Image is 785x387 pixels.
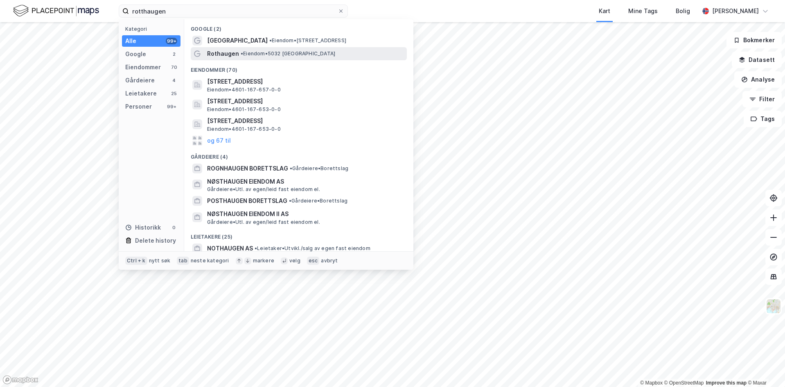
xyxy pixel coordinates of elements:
span: Eiendom • [STREET_ADDRESS] [269,37,346,44]
button: Analyse [734,71,782,88]
div: 0 [171,224,177,231]
div: Gårdeiere (4) [184,147,413,162]
button: og 67 til [207,136,231,146]
div: 70 [171,64,177,71]
div: nytt søk [149,257,171,264]
div: Ctrl + k [125,257,147,265]
div: [PERSON_NAME] [712,6,759,16]
div: Kart [599,6,610,16]
span: NØSTHAUGEN EIENDOM AS [207,177,404,187]
div: esc [307,257,320,265]
a: Mapbox [640,380,663,386]
div: Gårdeiere [125,75,155,85]
img: Z [766,298,781,314]
button: Bokmerker [726,32,782,48]
div: velg [289,257,300,264]
span: • [269,37,272,43]
div: Mine Tags [628,6,658,16]
span: NOTHAUGEN AS [207,244,253,253]
div: avbryt [321,257,338,264]
span: Leietaker • Utvikl./salg av egen fast eiendom [255,245,370,252]
span: [GEOGRAPHIC_DATA] [207,36,268,46]
div: Alle [125,36,136,46]
div: Leietakere (25) [184,227,413,242]
div: Eiendommer (70) [184,60,413,75]
div: Eiendommer [125,62,161,72]
span: Gårdeiere • Borettslag [290,165,348,172]
div: 99+ [166,103,177,110]
div: 99+ [166,38,177,44]
span: NØSTHAUGEN EIENDOM II AS [207,209,404,219]
div: tab [177,257,189,265]
span: • [241,50,243,57]
span: ROGNHAUGEN BORETTSLAG [207,164,288,173]
button: Datasett [732,52,782,68]
span: Eiendom • 4601-167-653-0-0 [207,106,281,113]
span: POSTHAUGEN BORETTSLAG [207,196,287,206]
span: Gårdeiere • Utl. av egen/leid fast eiendom el. [207,186,320,193]
span: Gårdeiere • Utl. av egen/leid fast eiendom el. [207,219,320,225]
div: Bolig [676,6,690,16]
span: Eiendom • 5032 [GEOGRAPHIC_DATA] [241,50,335,57]
span: Gårdeiere • Borettslag [289,198,347,204]
img: logo.f888ab2527a4732fd821a326f86c7f29.svg [13,4,99,18]
div: 2 [171,51,177,57]
iframe: Chat Widget [744,348,785,387]
div: 4 [171,77,177,84]
div: 25 [171,90,177,97]
span: [STREET_ADDRESS] [207,96,404,106]
button: Filter [742,91,782,107]
span: [STREET_ADDRESS] [207,116,404,126]
a: Improve this map [706,380,747,386]
span: • [289,198,291,204]
div: Kategori [125,26,180,32]
span: Eiendom • 4601-167-657-0-0 [207,87,281,93]
div: neste kategori [191,257,229,264]
span: [STREET_ADDRESS] [207,77,404,87]
div: Leietakere [125,89,157,98]
span: • [255,245,257,251]
div: Google (2) [184,19,413,34]
button: Tags [744,111,782,127]
div: markere [253,257,274,264]
div: Google [125,49,146,59]
div: Historikk [125,223,161,232]
input: Søk på adresse, matrikkel, gårdeiere, leietakere eller personer [129,5,338,17]
span: • [290,165,292,171]
span: Eiendom • 4601-167-653-0-0 [207,126,281,132]
a: OpenStreetMap [664,380,704,386]
a: Mapbox homepage [2,375,38,385]
span: Rothaugen [207,49,239,59]
div: Personer [125,102,152,112]
div: Delete history [135,236,176,246]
